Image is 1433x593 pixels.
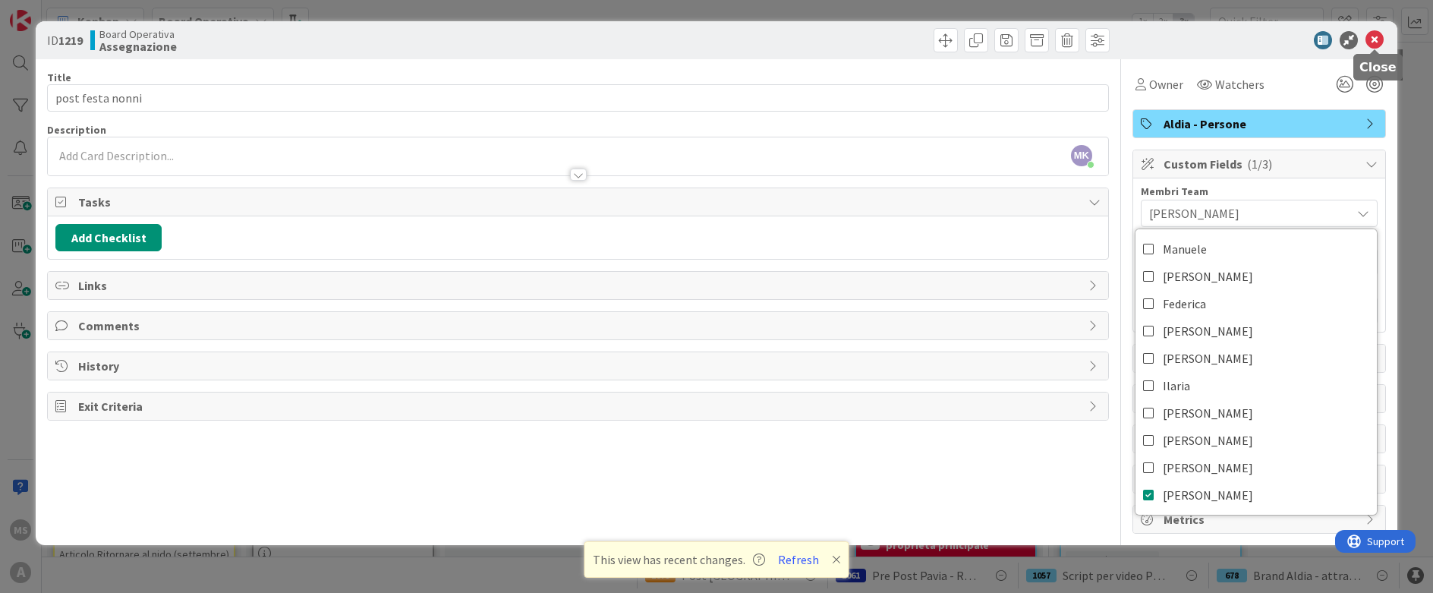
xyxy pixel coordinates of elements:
span: Aldia - Persone [1164,115,1358,133]
span: Tasks [78,193,1081,211]
span: [PERSON_NAME] [1163,429,1253,452]
span: [PERSON_NAME] [1163,484,1253,506]
span: This view has recent changes. [593,550,765,569]
div: Membri Team [1141,186,1378,197]
b: Assegnazione [99,40,177,52]
span: [PERSON_NAME] [1163,347,1253,370]
h5: Close [1359,60,1397,74]
a: [PERSON_NAME] [1135,427,1377,454]
button: Add Checklist [55,224,162,251]
a: [PERSON_NAME] [1135,399,1377,427]
span: [PERSON_NAME] [1163,265,1253,288]
input: type card name here... [47,84,1109,112]
a: [PERSON_NAME] [1135,263,1377,290]
span: Exit Criteria [78,397,1081,415]
span: [PERSON_NAME] [1149,204,1351,222]
span: MK [1071,145,1092,166]
span: Watchers [1215,75,1265,93]
span: ( 1/3 ) [1247,156,1272,172]
a: [PERSON_NAME] [1135,481,1377,509]
span: History [78,357,1081,375]
label: Title [47,71,71,84]
span: Metrics [1164,510,1358,528]
span: Manuele [1163,238,1207,260]
span: [PERSON_NAME] [1163,456,1253,479]
b: 1219 [58,33,83,48]
span: Federica [1163,292,1206,315]
span: Support [32,2,69,21]
span: Owner [1149,75,1183,93]
span: Description [47,123,106,137]
span: [PERSON_NAME] [1163,320,1253,342]
span: Ilaria [1163,374,1190,397]
span: ID [47,31,83,49]
a: [PERSON_NAME] [1135,454,1377,481]
span: [PERSON_NAME] [1163,402,1253,424]
button: Refresh [773,550,824,569]
span: Custom Fields [1164,155,1358,173]
span: Links [78,276,1081,295]
a: Manuele [1135,235,1377,263]
a: [PERSON_NAME] [1135,345,1377,372]
span: Board Operativa [99,28,177,40]
span: Comments [78,317,1081,335]
a: Ilaria [1135,372,1377,399]
a: [PERSON_NAME] [1135,317,1377,345]
a: Federica [1135,290,1377,317]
